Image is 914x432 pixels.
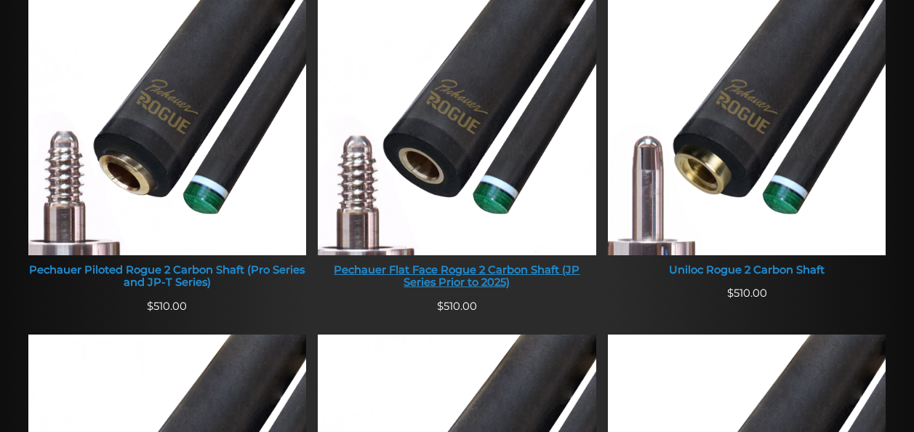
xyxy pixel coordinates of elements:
[727,287,767,300] span: 510.00
[147,300,187,313] span: 510.00
[727,287,734,300] span: $
[147,300,153,313] span: $
[437,300,444,313] span: $
[437,300,477,313] span: 510.00
[608,264,886,277] div: Uniloc Rogue 2 Carbon Shaft
[318,264,596,289] div: Pechauer Flat Face Rogue 2 Carbon Shaft (JP Series Prior to 2025)
[28,264,307,289] div: Pechauer Piloted Rogue 2 Carbon Shaft (Pro Series and JP-T Series)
